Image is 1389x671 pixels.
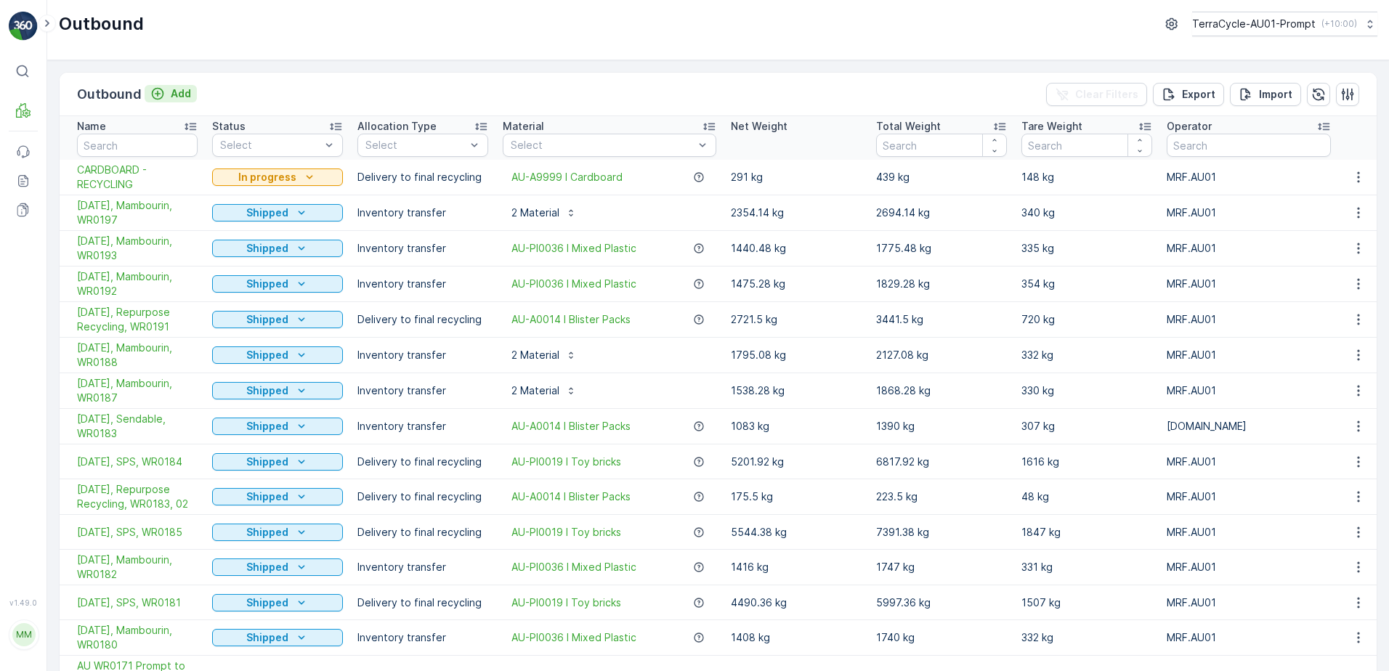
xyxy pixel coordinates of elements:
[876,595,1007,610] p: 5997.36 kg
[77,84,142,105] p: Outbound
[59,12,144,36] p: Outbound
[77,198,198,227] a: 21/08/2025, Mambourin, WR0197
[1075,87,1138,102] p: Clear Filters
[246,419,288,434] p: Shipped
[876,312,1007,327] p: 3441.5 kg
[77,595,198,610] span: [DATE], SPS, WR0181
[731,489,862,504] p: 175.5 kg
[731,119,787,134] p: Net Weight
[1192,17,1316,31] p: TerraCycle-AU01-Prompt
[1153,83,1224,106] button: Export
[77,376,198,405] a: 17/07/2025, Mambourin, WR0187
[77,341,198,370] span: [DATE], Mambourin, WR0188
[511,277,636,291] span: AU-PI0036 I Mixed Plastic
[350,267,495,302] td: Inventory transfer
[876,489,1007,504] p: 223.5 kg
[1021,119,1082,134] p: Tare Weight
[503,201,586,224] button: 2 Material
[503,343,586,367] button: 2 Material
[511,170,623,184] span: AU-A9999 I Cardboard
[77,412,198,441] span: [DATE], Sendable, WR0183
[350,444,495,479] td: Delivery to final recycling
[212,524,343,541] button: Shipped
[1021,241,1152,256] p: 335 kg
[731,241,862,256] p: 1440.48 kg
[1159,550,1338,585] td: MRF.AU01
[246,383,288,398] p: Shipped
[350,373,495,409] td: Inventory transfer
[212,453,343,471] button: Shipped
[511,560,636,574] a: AU-PI0036 I Mixed Plastic
[876,419,1007,434] p: 1390 kg
[171,86,191,101] p: Add
[12,623,36,646] div: MM
[1159,620,1338,656] td: MRF.AU01
[876,455,1007,469] p: 6817.92 kg
[212,168,343,186] button: In progress
[246,312,288,327] p: Shipped
[246,630,288,645] p: Shipped
[511,241,636,256] a: AU-PI0036 I Mixed Plastic
[77,269,198,298] span: [DATE], Mambourin, WR0192
[1159,409,1338,444] td: [DOMAIN_NAME]
[1192,12,1377,36] button: TerraCycle-AU01-Prompt(+10:00)
[212,346,343,364] button: Shipped
[876,170,1007,184] p: 439 kg
[350,338,495,373] td: Inventory transfer
[1159,160,1338,195] td: MRF.AU01
[511,630,636,645] a: AU-PI0036 I Mixed Plastic
[1259,87,1292,102] p: Import
[350,195,495,231] td: Inventory transfer
[731,348,862,362] p: 1795.08 kg
[876,630,1007,645] p: 1740 kg
[212,204,343,221] button: Shipped
[1021,383,1152,398] p: 330 kg
[365,138,466,152] p: Select
[503,119,544,134] p: Material
[212,558,343,576] button: Shipped
[77,305,198,334] span: [DATE], Repurpose Recycling, WR0191
[876,241,1007,256] p: 1775.48 kg
[145,85,197,102] button: Add
[77,341,198,370] a: 18/07/2025, Mambourin, WR0188
[1021,134,1152,157] input: Search
[876,383,1007,398] p: 1868.28 kg
[1021,206,1152,220] p: 340 kg
[876,206,1007,220] p: 2694.14 kg
[511,455,621,469] a: AU-PI0019 I Toy bricks
[511,525,621,540] a: AU-PI0019 I Toy bricks
[731,455,862,469] p: 5201.92 kg
[876,119,941,134] p: Total Weight
[1021,455,1152,469] p: 1616 kg
[212,311,343,328] button: Shipped
[876,134,1007,157] input: Search
[357,119,437,134] p: Allocation Type
[731,525,862,540] p: 5544.38 kg
[511,206,559,220] p: 2 Material
[511,489,631,504] span: AU-A0014 I Blister Packs
[77,455,198,469] span: [DATE], SPS, WR0184
[9,598,38,607] span: v 1.49.0
[246,241,288,256] p: Shipped
[1159,267,1338,302] td: MRF.AU01
[1159,515,1338,550] td: MRF.AU01
[77,119,106,134] p: Name
[1021,419,1152,434] p: 307 kg
[350,302,495,338] td: Delivery to final recycling
[1167,119,1212,134] p: Operator
[1021,630,1152,645] p: 332 kg
[212,119,246,134] p: Status
[77,163,198,192] a: CARDBOARD - RECYCLING
[9,12,38,41] img: logo
[212,629,343,646] button: Shipped
[212,488,343,505] button: Shipped
[1159,444,1338,479] td: MRF.AU01
[1182,87,1215,102] p: Export
[876,348,1007,362] p: 2127.08 kg
[511,419,631,434] a: AU-A0014 I Blister Packs
[511,595,621,610] a: AU-PI0019 I Toy bricks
